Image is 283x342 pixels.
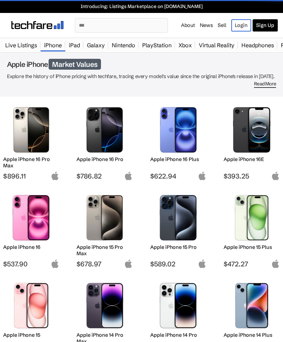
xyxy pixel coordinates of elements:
img: apple-logo [124,259,133,268]
img: iPhone 15 Pro [155,195,201,240]
img: iPhone 15 Pro Max [82,195,128,240]
h2: Apple iPhone 15 Pro [150,244,206,250]
img: iPhone 14 Pro [155,283,201,328]
a: iPhone 15 Pro Apple iPhone 15 Pro $589.02 apple-logo [147,191,210,268]
span: $786.82 [77,172,133,180]
a: About [181,22,195,28]
img: apple-logo [271,259,280,268]
a: Nintendo [108,38,139,52]
img: iPhone 16 Pro [82,107,128,153]
h2: Apple iPhone 16 Plus [150,156,206,162]
img: iPhone 16 [8,195,54,240]
span: $393.25 [224,172,280,180]
a: PlayStation [139,38,175,52]
h2: Apple iPhone 14 Pro [150,332,206,338]
h2: Apple iPhone 16 [3,244,59,250]
a: iPad [65,38,84,52]
div: Read More [7,81,276,87]
img: iPhone 16 Pro Max [8,107,54,153]
span: $622.94 [150,172,206,180]
h2: Apple iPhone 15 Pro Max [77,244,133,257]
img: apple-logo [51,259,59,268]
h2: Apple iPhone 16 Pro [77,156,133,162]
a: iPhone [41,38,65,52]
span: $896.11 [3,172,59,180]
img: iPhone 15 [8,283,54,328]
img: iPhone 14 Pro Max [82,283,128,328]
img: iPhone 16E [229,107,275,153]
span: $589.02 [150,260,206,268]
a: Live Listings [2,38,41,52]
span: Market Values [49,59,101,70]
a: Xbox [175,38,195,52]
a: Virtual Reality [195,38,238,52]
span: $472.27 [224,260,280,268]
a: Galaxy [84,38,108,52]
a: News [200,22,213,28]
span: Read More [254,81,276,88]
a: iPhone 16 Pro Apple iPhone 16 Pro $786.82 apple-logo [74,104,136,180]
a: Login [231,19,251,32]
a: iPhone 15 Pro Max Apple iPhone 15 Pro Max $678.97 apple-logo [74,191,136,268]
a: Sell [218,22,226,28]
a: Sign Up [253,19,278,32]
span: $537.90 [3,260,59,268]
img: apple-logo [198,259,206,268]
a: Introducing: Listings Marketplace on [DOMAIN_NAME] [3,4,280,9]
img: apple-logo [51,172,59,180]
p: Explore the history of iPhone pricing with techfare, tracing every model's value since the origin... [7,72,276,81]
img: apple-logo [124,172,133,180]
a: Headphones [238,38,277,52]
img: iPhone 16 Plus [155,107,201,153]
img: iPhone 14 Plus [229,283,275,328]
h2: Apple iPhone 15 Plus [224,244,280,250]
h2: Apple iPhone 16 Pro Max [3,156,59,169]
span: $678.97 [77,260,133,268]
h1: Apple iPhone [7,60,276,69]
img: apple-logo [198,172,206,180]
h2: Apple iPhone 15 [3,332,59,338]
img: iPhone 15 Plus [229,195,275,240]
img: techfare logo [11,21,64,29]
h2: Apple iPhone 14 Plus [224,332,280,338]
h2: Apple iPhone 16E [224,156,280,162]
a: iPhone 16 Plus Apple iPhone 16 Plus $622.94 apple-logo [147,104,210,180]
img: apple-logo [271,172,280,180]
